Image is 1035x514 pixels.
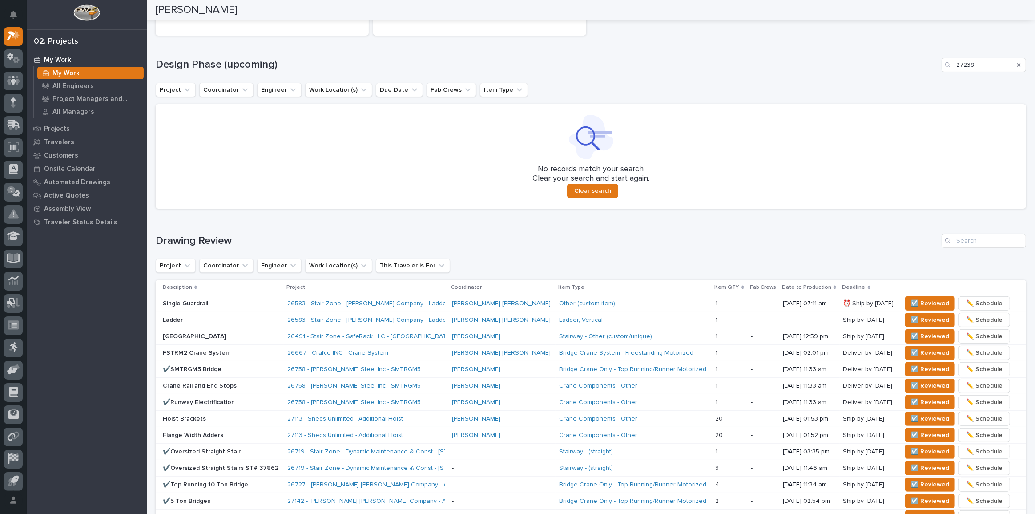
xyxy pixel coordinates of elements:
[452,349,551,357] a: [PERSON_NAME] [PERSON_NAME]
[480,83,528,97] button: Item Type
[783,349,836,357] p: [DATE] 02:01 pm
[27,189,147,202] a: Active Quotes
[452,465,552,472] p: -
[163,399,280,406] p: ✔️Runway Electrification
[966,331,1003,342] span: ✏️ Schedule
[156,378,1026,394] tr: Crane Rail and End Stops26758 - [PERSON_NAME] Steel Inc - SMTRGM5 [PERSON_NAME] Crane Components ...
[287,415,403,423] a: 27113 - Sheds Unlimited - Additional Hoist
[911,413,949,424] span: ☑️ Reviewed
[34,93,147,105] a: Project Managers and Engineers
[783,333,836,340] p: [DATE] 12:59 pm
[843,315,886,324] p: Ship by [DATE]
[751,465,776,472] p: -
[958,346,1010,360] button: ✏️ Schedule
[452,399,500,406] a: [PERSON_NAME]
[452,415,500,423] a: [PERSON_NAME]
[905,296,955,311] button: ☑️ Reviewed
[751,382,776,390] p: -
[388,12,571,30] div: Upcoming Travelers
[52,108,94,116] p: All Managers
[905,494,955,508] button: ☑️ Reviewed
[905,346,955,360] button: ☑️ Reviewed
[905,329,955,344] button: ☑️ Reviewed
[559,382,637,390] a: Crane Components - Other
[287,399,421,406] a: 26758 - [PERSON_NAME] Steel Inc - SMTRGM5
[751,300,776,308] p: -
[966,463,1003,474] span: ✏️ Schedule
[452,382,500,390] a: [PERSON_NAME]
[911,479,949,490] span: ☑️ Reviewed
[966,413,1003,424] span: ✏️ Schedule
[751,333,776,340] p: -
[911,315,949,325] span: ☑️ Reviewed
[843,380,894,390] p: Deliver by [DATE]
[905,395,955,409] button: ☑️ Reviewed
[750,283,776,292] p: Fab Crews
[966,397,1003,408] span: ✏️ Schedule
[44,125,70,133] p: Projects
[751,366,776,373] p: -
[911,348,949,358] span: ☑️ Reviewed
[11,11,23,25] div: Notifications
[287,382,421,390] a: 26758 - [PERSON_NAME] Steel Inc - SMTRGM5
[942,58,1026,72] input: Search
[163,316,280,324] p: Ladder
[452,448,552,456] p: -
[44,138,74,146] p: Travelers
[958,494,1010,508] button: ✏️ Schedule
[286,283,305,292] p: Project
[905,362,955,376] button: ☑️ Reviewed
[452,432,500,439] a: [PERSON_NAME]
[905,379,955,393] button: ☑️ Reviewed
[163,465,280,472] p: ✔️Oversized Straight Stairs ST# 37862
[843,496,886,505] p: Ship by [DATE]
[966,446,1003,457] span: ✏️ Schedule
[287,448,546,456] a: 26719 - Stair Zone - Dynamic Maintenance & Const - [STREET_ADDRESS][PERSON_NAME]
[52,82,94,90] p: All Engineers
[163,283,192,292] p: Description
[4,5,23,24] button: Notifications
[558,283,584,292] p: Item Type
[163,448,280,456] p: ✔️Oversized Straight Stair
[911,298,949,309] span: ☑️ Reviewed
[44,192,89,200] p: Active Quotes
[156,493,1026,510] tr: ✔️5 Ton Bridges27142 - [PERSON_NAME] [PERSON_NAME] Company - AF Steel - 5 Ton Bridges -Bridge Cra...
[783,432,836,439] p: [DATE] 01:52 pm
[966,298,1003,309] span: ✏️ Schedule
[716,348,720,357] p: 1
[716,463,721,472] p: 3
[966,348,1003,358] span: ✏️ Schedule
[156,83,196,97] button: Project
[559,481,706,489] a: Bridge Crane Only - Top Running/Runner Motorized
[27,122,147,135] a: Projects
[911,463,949,474] span: ☑️ Reviewed
[559,366,706,373] a: Bridge Crane Only - Top Running/Runner Motorized
[751,399,776,406] p: -
[44,178,110,186] p: Automated Drawings
[751,432,776,439] p: -
[452,300,551,308] a: [PERSON_NAME] [PERSON_NAME]
[287,366,421,373] a: 26758 - [PERSON_NAME] Steel Inc - SMTRGM5
[843,331,886,340] p: Ship by [DATE]
[911,446,949,457] span: ☑️ Reviewed
[843,413,886,423] p: Ship by [DATE]
[287,333,496,340] a: 26491 - Stair Zone - SafeRack LLC - [GEOGRAPHIC_DATA] Condominiums
[559,316,603,324] a: Ladder, Vertical
[716,331,720,340] p: 1
[427,83,476,97] button: Fab Crews
[156,394,1026,411] tr: ✔️Runway Electrification26758 - [PERSON_NAME] Steel Inc - SMTRGM5 [PERSON_NAME] Crane Components ...
[942,234,1026,248] input: Search
[287,465,546,472] a: 26719 - Stair Zone - Dynamic Maintenance & Const - [STREET_ADDRESS][PERSON_NAME]
[958,379,1010,393] button: ✏️ Schedule
[27,202,147,215] a: Assembly View
[783,448,836,456] p: [DATE] 03:35 pm
[376,83,423,97] button: Due Date
[287,300,487,308] a: 26583 - Stair Zone - [PERSON_NAME] Company - Ladder with Platform
[44,165,96,173] p: Onsite Calendar
[27,162,147,175] a: Onsite Calendar
[44,219,117,227] p: Traveler Status Details
[163,498,280,505] p: ✔️5 Ton Bridges
[842,283,866,292] p: Deadline
[911,397,949,408] span: ☑️ Reviewed
[559,448,613,456] a: Stairway - (straight)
